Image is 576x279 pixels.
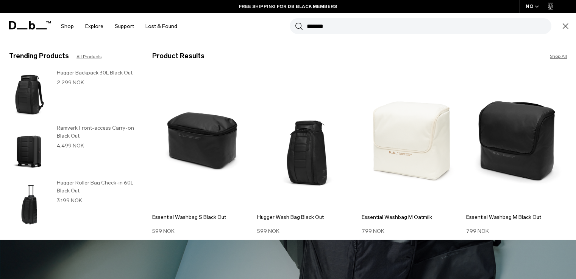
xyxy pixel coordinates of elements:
[239,3,337,10] a: FREE SHIPPING FOR DB BLACK MEMBERS
[9,179,137,230] a: Hugger Roller Bag Check-in 60L Black Out Hugger Roller Bag Check-in 60L Black Out 3.199 NOK
[257,73,357,209] img: Hugger Wash Bag Black Out
[115,13,134,40] a: Support
[57,69,137,77] h3: Hugger Backpack 30L Black Out
[362,228,384,234] span: 799 NOK
[9,124,49,175] img: Ramverk Front-access Carry-on Black Out
[152,73,253,209] img: Essential Washbag S Black Out
[152,51,359,61] h3: Product Results
[9,69,137,120] a: Hugger Backpack 30L Black Out Hugger Backpack 30L Black Out 2.299 NOK
[466,73,567,235] a: Essential Washbag M Black Out Essential Washbag M Black Out 799 NOK
[466,213,567,221] h3: Essential Washbag M Black Out
[61,13,74,40] a: Shop
[55,13,183,40] nav: Main Navigation
[466,228,489,234] span: 799 NOK
[145,13,177,40] a: Lost & Found
[362,213,462,221] h3: Essential Washbag M Oatmilk
[9,51,69,61] h3: Trending Products
[9,69,49,120] img: Hugger Backpack 30L Black Out
[57,179,137,195] h3: Hugger Roller Bag Check-in 60L Black Out
[257,228,279,234] span: 599 NOK
[85,13,103,40] a: Explore
[466,73,567,209] img: Essential Washbag M Black Out
[152,228,175,234] span: 599 NOK
[550,53,567,60] a: Shop All
[362,73,462,209] img: Essential Washbag M Oatmilk
[9,124,137,175] a: Ramverk Front-access Carry-on Black Out Ramverk Front-access Carry-on Black Out 4.499 NOK
[57,143,84,149] span: 4.499 NOK
[257,213,357,221] h3: Hugger Wash Bag Black Out
[9,179,49,230] img: Hugger Roller Bag Check-in 60L Black Out
[57,124,137,140] h3: Ramverk Front-access Carry-on Black Out
[57,79,84,86] span: 2.299 NOK
[152,213,253,221] h3: Essential Washbag S Black Out
[57,197,82,204] span: 3.199 NOK
[362,73,462,235] a: Essential Washbag M Oatmilk Essential Washbag M Oatmilk 799 NOK
[257,73,357,235] a: Hugger Wash Bag Black Out Hugger Wash Bag Black Out 599 NOK
[152,73,253,235] a: Essential Washbag S Black Out Essential Washbag S Black Out 599 NOK
[76,53,101,60] a: All Products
